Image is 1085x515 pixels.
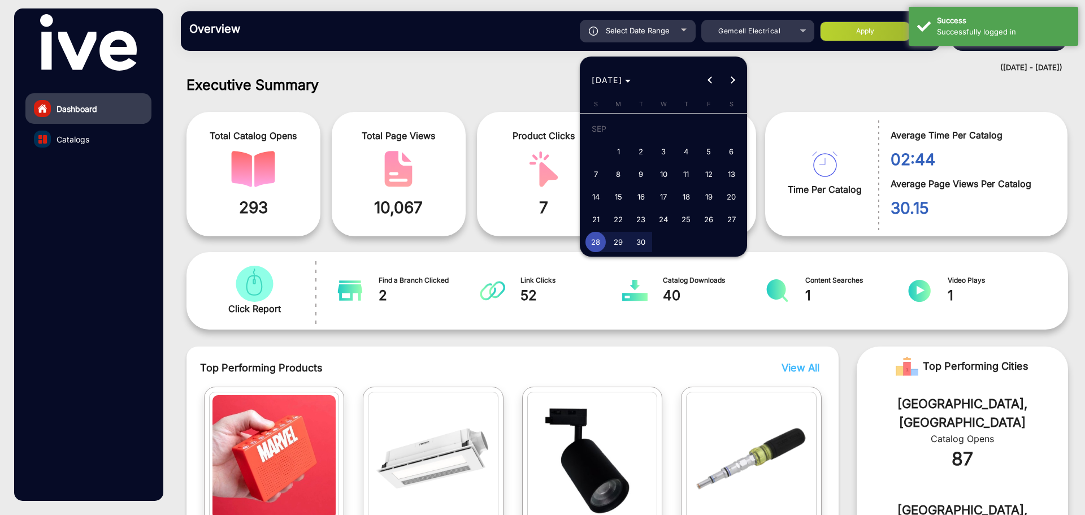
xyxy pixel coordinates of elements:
[584,231,607,253] button: September 28, 2025
[630,208,652,231] button: September 23, 2025
[730,100,734,108] span: S
[653,209,674,230] span: 24
[608,209,628,230] span: 22
[630,231,652,253] button: September 30, 2025
[721,164,741,184] span: 13
[684,100,688,108] span: T
[594,100,598,108] span: S
[653,164,674,184] span: 10
[630,163,652,185] button: September 9, 2025
[639,100,643,108] span: T
[585,164,606,184] span: 7
[675,163,697,185] button: September 11, 2025
[631,232,651,252] span: 30
[608,141,628,162] span: 1
[631,141,651,162] span: 2
[697,208,720,231] button: September 26, 2025
[584,208,607,231] button: September 21, 2025
[720,208,743,231] button: September 27, 2025
[676,141,696,162] span: 4
[631,187,651,207] span: 16
[607,208,630,231] button: September 22, 2025
[585,187,606,207] span: 14
[592,75,622,85] span: [DATE]
[675,208,697,231] button: September 25, 2025
[608,232,628,252] span: 29
[937,27,1070,38] div: Successfully logged in
[653,187,674,207] span: 17
[707,100,711,108] span: F
[675,140,697,163] button: September 4, 2025
[607,185,630,208] button: September 15, 2025
[721,209,741,230] span: 27
[675,185,697,208] button: September 18, 2025
[615,100,621,108] span: M
[652,163,675,185] button: September 10, 2025
[584,185,607,208] button: September 14, 2025
[607,231,630,253] button: September 29, 2025
[661,100,667,108] span: W
[653,141,674,162] span: 3
[698,164,719,184] span: 12
[676,164,696,184] span: 11
[631,209,651,230] span: 23
[608,164,628,184] span: 8
[698,141,719,162] span: 5
[652,140,675,163] button: September 3, 2025
[676,187,696,207] span: 18
[698,187,719,207] span: 19
[631,164,651,184] span: 9
[720,185,743,208] button: September 20, 2025
[585,209,606,230] span: 21
[608,187,628,207] span: 15
[722,69,744,92] button: Next month
[937,15,1070,27] div: Success
[697,163,720,185] button: September 12, 2025
[720,163,743,185] button: September 13, 2025
[721,187,741,207] span: 20
[652,185,675,208] button: September 17, 2025
[698,209,719,230] span: 26
[607,140,630,163] button: September 1, 2025
[630,185,652,208] button: September 16, 2025
[652,208,675,231] button: September 24, 2025
[587,70,635,90] button: Choose month and year
[607,163,630,185] button: September 8, 2025
[699,69,722,92] button: Previous month
[720,140,743,163] button: September 6, 2025
[697,140,720,163] button: September 5, 2025
[584,163,607,185] button: September 7, 2025
[721,141,741,162] span: 6
[584,118,743,140] td: SEP
[585,232,606,252] span: 28
[630,140,652,163] button: September 2, 2025
[697,185,720,208] button: September 19, 2025
[676,209,696,230] span: 25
